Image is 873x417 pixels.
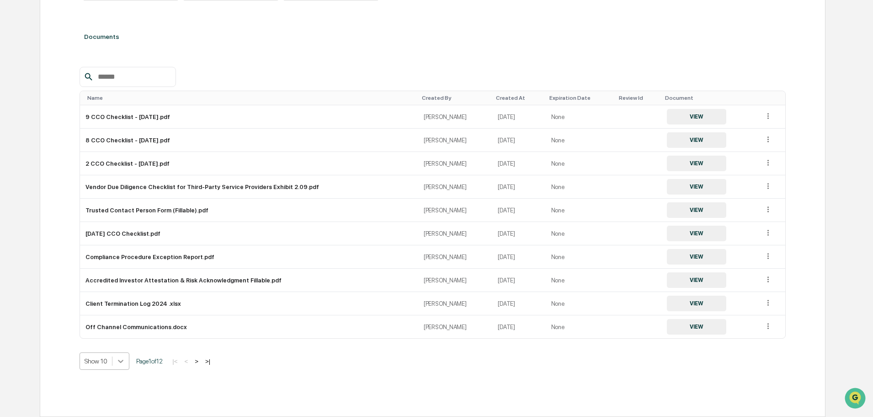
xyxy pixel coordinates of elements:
[418,199,493,222] td: [PERSON_NAME]
[9,19,166,34] p: How can we help?
[18,115,59,125] span: Preclearance
[492,129,545,152] td: [DATE]
[667,296,726,311] button: VIEW
[75,115,113,125] span: Attestations
[31,70,150,79] div: Start new chat
[667,319,726,335] button: VIEW
[418,292,493,315] td: [PERSON_NAME]
[492,315,545,338] td: [DATE]
[844,387,868,412] iframe: Open customer support
[80,245,418,269] td: Compliance Procedure Exception Report.pdf
[418,315,493,338] td: [PERSON_NAME]
[87,95,415,101] div: Toggle SortBy
[546,269,615,292] td: None
[667,179,726,195] button: VIEW
[181,357,191,365] button: <
[5,112,63,128] a: 🖐️Preclearance
[667,226,726,241] button: VIEW
[80,222,418,245] td: [DATE] CCO Checklist.pdf
[492,175,545,199] td: [DATE]
[549,95,612,101] div: Toggle SortBy
[80,129,418,152] td: 8 CCO Checklist - [DATE].pdf
[546,152,615,175] td: None
[492,199,545,222] td: [DATE]
[80,315,418,338] td: Off Channel Communications.docx
[5,129,61,146] a: 🔎Data Lookup
[492,222,545,245] td: [DATE]
[64,155,111,162] a: Powered byPylon
[9,134,16,141] div: 🔎
[667,249,726,265] button: VIEW
[418,269,493,292] td: [PERSON_NAME]
[546,105,615,129] td: None
[80,292,418,315] td: Client Termination Log 2024 .xlsx
[31,79,116,87] div: We're available if you need us!
[492,292,545,315] td: [DATE]
[492,152,545,175] td: [DATE]
[418,245,493,269] td: [PERSON_NAME]
[66,116,74,124] div: 🗄️
[546,292,615,315] td: None
[667,109,726,125] button: VIEW
[619,95,658,101] div: Toggle SortBy
[80,175,418,199] td: Vendor Due Diligence Checklist for Third-Party Service Providers Exhibit 2.09.pdf
[665,95,755,101] div: Toggle SortBy
[546,175,615,199] td: None
[667,202,726,218] button: VIEW
[766,95,782,101] div: Toggle SortBy
[667,156,726,171] button: VIEW
[546,315,615,338] td: None
[418,105,493,129] td: [PERSON_NAME]
[546,129,615,152] td: None
[9,70,26,87] img: 1746055101610-c473b297-6a78-478c-a979-82029cc54cd1
[418,129,493,152] td: [PERSON_NAME]
[546,199,615,222] td: None
[80,24,786,49] div: Documents
[170,357,180,365] button: |<
[202,357,213,365] button: >|
[418,152,493,175] td: [PERSON_NAME]
[418,222,493,245] td: [PERSON_NAME]
[496,95,542,101] div: Toggle SortBy
[80,105,418,129] td: 9 CCO Checklist - [DATE].pdf
[9,116,16,124] div: 🖐️
[422,95,489,101] div: Toggle SortBy
[18,133,58,142] span: Data Lookup
[546,222,615,245] td: None
[63,112,117,128] a: 🗄️Attestations
[667,132,726,148] button: VIEW
[667,272,726,288] button: VIEW
[492,105,545,129] td: [DATE]
[492,245,545,269] td: [DATE]
[80,269,418,292] td: Accredited Investor Attestation & Risk Acknowledgment Fillable.pdf
[155,73,166,84] button: Start new chat
[80,199,418,222] td: Trusted Contact Person Form (Fillable).pdf
[136,357,163,365] span: Page 1 of 12
[492,269,545,292] td: [DATE]
[192,357,201,365] button: >
[418,175,493,199] td: [PERSON_NAME]
[80,152,418,175] td: 2 CCO Checklist - [DATE].pdf
[91,155,111,162] span: Pylon
[546,245,615,269] td: None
